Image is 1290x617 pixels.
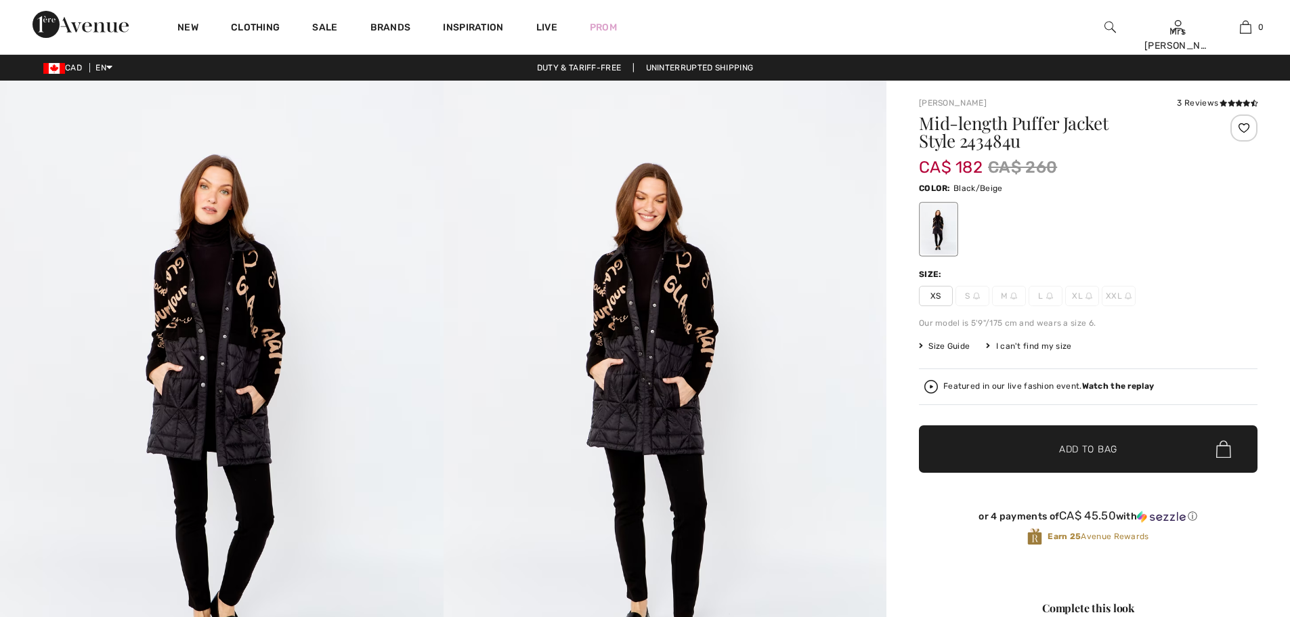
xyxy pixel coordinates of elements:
[921,204,956,255] div: Black/Beige
[1048,530,1148,542] span: Avenue Rewards
[953,184,1002,193] span: Black/Beige
[370,22,411,36] a: Brands
[1204,515,1276,549] iframe: Opens a widget where you can chat to one of our agents
[1212,19,1278,35] a: 0
[919,268,945,280] div: Size:
[1046,293,1053,299] img: ring-m.svg
[919,286,953,306] span: XS
[1137,511,1186,523] img: Sezzle
[231,22,280,36] a: Clothing
[536,20,557,35] a: Live
[919,317,1257,329] div: Our model is 5'9"/175 cm and wears a size 6.
[43,63,87,72] span: CAD
[973,293,980,299] img: ring-m.svg
[1029,286,1062,306] span: L
[919,509,1257,528] div: or 4 payments ofCA$ 45.50withSezzle Click to learn more about Sezzle
[1258,21,1264,33] span: 0
[1125,293,1132,299] img: ring-m.svg
[919,98,987,108] a: [PERSON_NAME]
[95,63,112,72] span: EN
[919,114,1201,150] h1: Mid-length Puffer Jacket Style 243484u
[1240,19,1251,35] img: My Bag
[919,600,1257,616] div: Complete this look
[1048,532,1081,541] strong: Earn 25
[919,144,983,177] span: CA$ 182
[1085,293,1092,299] img: ring-m.svg
[919,425,1257,473] button: Add to Bag
[1010,293,1017,299] img: ring-m.svg
[590,20,617,35] a: Prom
[33,11,129,38] img: 1ère Avenue
[919,509,1257,523] div: or 4 payments of with
[312,22,337,36] a: Sale
[177,22,198,36] a: New
[924,380,938,393] img: Watch the replay
[955,286,989,306] span: S
[1104,19,1116,35] img: search the website
[919,184,951,193] span: Color:
[1144,24,1211,53] div: Mrs [PERSON_NAME]
[988,155,1057,179] span: CA$ 260
[919,340,970,352] span: Size Guide
[986,340,1071,352] div: I can't find my size
[1059,442,1117,456] span: Add to Bag
[1065,286,1099,306] span: XL
[1027,528,1042,546] img: Avenue Rewards
[1216,440,1231,458] img: Bag.svg
[1177,97,1257,109] div: 3 Reviews
[1172,19,1184,35] img: My Info
[992,286,1026,306] span: M
[943,382,1154,391] div: Featured in our live fashion event.
[43,63,65,74] img: Canadian Dollar
[1102,286,1136,306] span: XXL
[1059,509,1116,522] span: CA$ 45.50
[1172,20,1184,33] a: Sign In
[443,22,503,36] span: Inspiration
[1082,381,1155,391] strong: Watch the replay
